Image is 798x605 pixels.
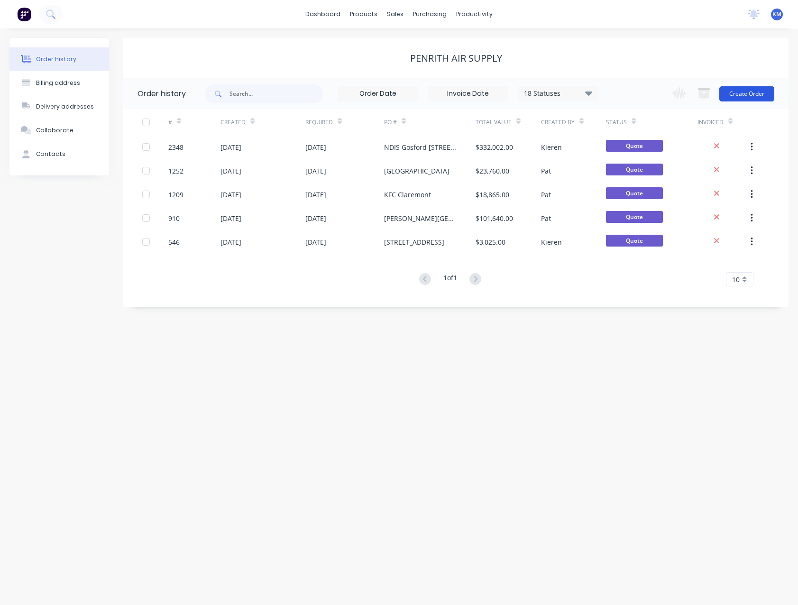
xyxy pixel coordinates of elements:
[719,86,774,101] button: Create Order
[36,126,73,135] div: Collaborate
[229,84,323,103] input: Search...
[305,190,326,200] div: [DATE]
[606,211,663,223] span: Quote
[301,7,345,21] a: dashboard
[220,109,305,135] div: Created
[541,109,606,135] div: Created By
[476,109,541,135] div: Total Value
[305,118,333,127] div: Required
[384,142,457,152] div: NDIS Gosford [STREET_ADDRESS]
[36,150,65,158] div: Contacts
[476,190,509,200] div: $18,865.00
[220,118,246,127] div: Created
[220,166,241,176] div: [DATE]
[168,118,172,127] div: #
[606,235,663,247] span: Quote
[345,7,382,21] div: products
[220,237,241,247] div: [DATE]
[138,88,186,100] div: Order history
[384,190,431,200] div: KFC Claremont
[606,109,697,135] div: Status
[541,118,575,127] div: Created By
[384,118,397,127] div: PO #
[168,213,180,223] div: 910
[220,142,241,152] div: [DATE]
[36,55,76,64] div: Order history
[305,166,326,176] div: [DATE]
[518,88,598,99] div: 18 Statuses
[9,47,109,71] button: Order history
[541,190,551,200] div: Pat
[168,166,183,176] div: 1252
[168,109,220,135] div: #
[732,275,740,284] span: 10
[168,190,183,200] div: 1209
[541,213,551,223] div: Pat
[410,53,502,64] div: Penrith Air Supply
[772,10,781,18] span: KM
[338,87,418,101] input: Order Date
[305,213,326,223] div: [DATE]
[305,237,326,247] div: [DATE]
[305,109,384,135] div: Required
[606,164,663,175] span: Quote
[305,142,326,152] div: [DATE]
[384,237,444,247] div: [STREET_ADDRESS]
[476,237,505,247] div: $3,025.00
[606,187,663,199] span: Quote
[443,273,457,286] div: 1 of 1
[697,109,750,135] div: Invoiced
[220,213,241,223] div: [DATE]
[36,79,80,87] div: Billing address
[476,166,509,176] div: $23,760.00
[9,71,109,95] button: Billing address
[9,95,109,119] button: Delivery addresses
[384,109,476,135] div: PO #
[384,213,457,223] div: [PERSON_NAME][GEOGRAPHIC_DATA]
[606,140,663,152] span: Quote
[541,166,551,176] div: Pat
[220,190,241,200] div: [DATE]
[428,87,508,101] input: Invoice Date
[9,142,109,166] button: Contacts
[382,7,408,21] div: sales
[36,102,94,111] div: Delivery addresses
[541,142,562,152] div: Kieren
[476,142,513,152] div: $332,002.00
[168,142,183,152] div: 2348
[541,237,562,247] div: Kieren
[476,213,513,223] div: $101,640.00
[9,119,109,142] button: Collaborate
[408,7,451,21] div: purchasing
[17,7,31,21] img: Factory
[697,118,724,127] div: Invoiced
[384,166,449,176] div: [GEOGRAPHIC_DATA]
[168,237,180,247] div: 546
[451,7,497,21] div: productivity
[476,118,512,127] div: Total Value
[606,118,627,127] div: Status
